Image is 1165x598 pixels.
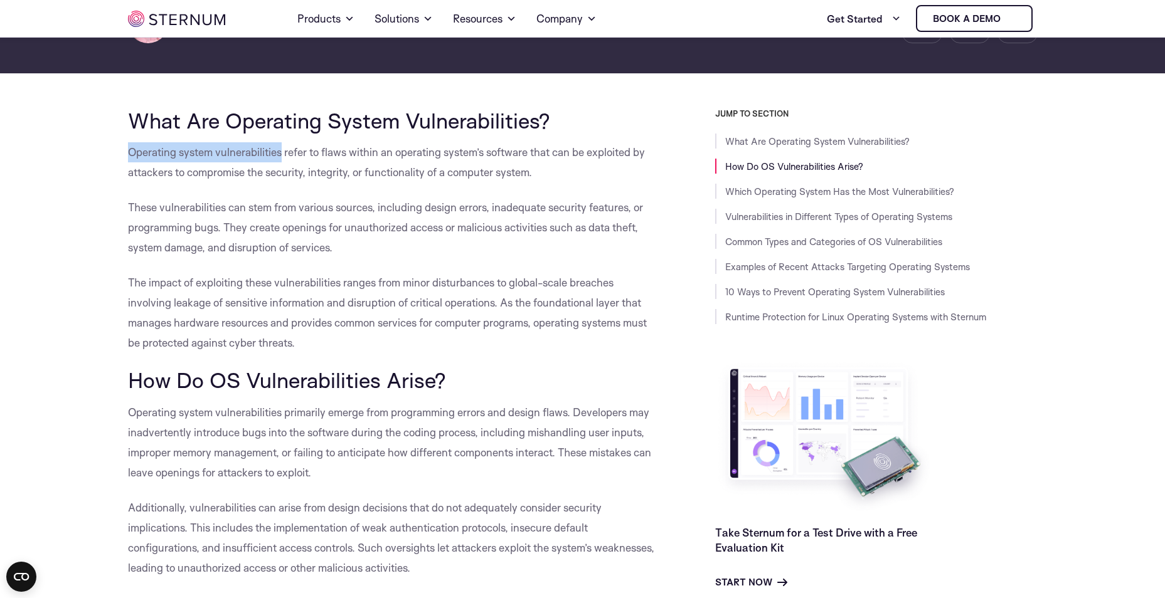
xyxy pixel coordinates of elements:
a: Book a demo [916,5,1033,32]
a: Start Now [715,575,787,590]
a: Examples of Recent Attacks Targeting Operating Systems [725,261,970,273]
button: Open CMP widget [6,562,36,592]
a: Take Sternum for a Test Drive with a Free Evaluation Kit [715,526,917,554]
span: What Are Operating System Vulnerabilities? [128,107,550,134]
h3: JUMP TO SECTION [715,108,1038,118]
a: Runtime Protection for Linux Operating Systems with Sternum [725,311,986,323]
a: Common Types and Categories of OS Vulnerabilities [725,236,942,248]
img: sternum iot [128,11,225,27]
a: How Do OS Vulnerabilities Arise? [725,160,863,172]
span: How Do OS Vulnerabilities Arise? [128,367,446,393]
a: Solutions [375,1,433,36]
a: Vulnerabilities in Different Types of Operating Systems [725,211,952,223]
a: Resources [453,1,516,36]
a: Get Started [827,6,901,31]
img: Take Sternum for a Test Drive with a Free Evaluation Kit [715,359,935,515]
a: Company [536,1,597,36]
a: Products [297,1,354,36]
a: 10 Ways to Prevent Operating System Vulnerabilities [725,286,945,298]
span: These vulnerabilities can stem from various sources, including design errors, inadequate security... [128,201,643,254]
span: Additionally, vulnerabilities can arise from design decisions that do not adequately consider sec... [128,501,654,574]
a: What Are Operating System Vulnerabilities? [725,135,910,147]
span: The impact of exploiting these vulnerabilities ranges from minor disturbances to global-scale bre... [128,276,647,349]
img: sternum iot [1006,14,1016,24]
span: Operating system vulnerabilities refer to flaws within an operating system’s software that can be... [128,145,645,179]
a: Which Operating System Has the Most Vulnerabilities? [725,186,954,197]
span: Operating system vulnerabilities primarily emerge from programming errors and design flaws. Devel... [128,406,651,479]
